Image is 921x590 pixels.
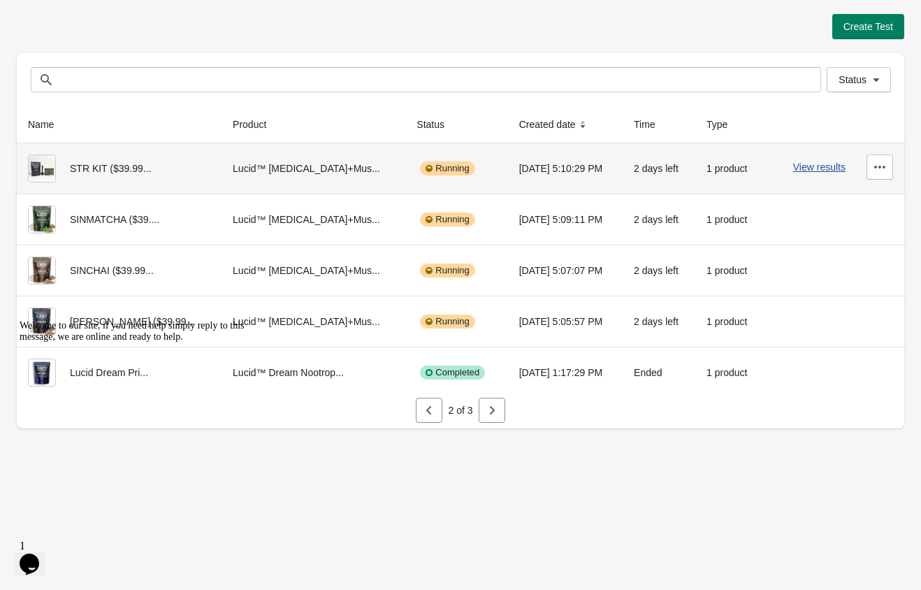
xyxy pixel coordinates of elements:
div: Running [420,315,474,329]
button: Time [628,112,675,137]
div: [DATE] 5:05:57 PM [519,308,611,336]
div: Ended [634,359,684,387]
div: Completed [420,366,485,380]
span: Welcome to our site, if you need help simply reply to this message, we are online and ready to help. [6,6,231,27]
span: Status [839,74,866,85]
div: 2 days left [634,154,684,182]
span: SINCHAI ($39.99... [70,265,154,276]
div: 1 product [706,359,753,387]
iframe: chat widget [14,315,266,527]
div: Lucid™ [MEDICAL_DATA]+Mus... [233,308,394,336]
div: 1 product [706,257,753,285]
div: Welcome to our site, if you need help simply reply to this message, we are online and ready to help. [6,6,257,28]
div: 2 days left [634,206,684,233]
div: [DATE] 5:09:11 PM [519,206,611,233]
div: Running [420,264,474,278]
div: 1 product [706,308,753,336]
div: 1 product [706,154,753,182]
button: View results [793,161,846,173]
div: 1 product [706,206,753,233]
button: Created date [514,112,595,137]
div: Lucid™ [MEDICAL_DATA]+Mus... [233,154,394,182]
button: Type [701,112,747,137]
div: [DATE] 5:07:07 PM [519,257,611,285]
div: 2 days left [634,308,684,336]
span: 2 of 3 [448,405,472,416]
span: STR KIT ($39.99... [70,163,151,174]
button: Status [411,112,464,137]
span: Create Test [843,21,893,32]
button: Status [827,67,891,92]
div: [DATE] 1:17:29 PM [519,359,611,387]
div: [DATE] 5:10:29 PM [519,154,611,182]
div: Lucid™ [MEDICAL_DATA]+Mus... [233,206,394,233]
div: Lucid™ Dream Nootrop... [233,359,394,387]
div: 2 days left [634,257,684,285]
button: Create Test [832,14,904,39]
div: Lucid™ [MEDICAL_DATA]+Mus... [233,257,394,285]
button: Product [227,112,286,137]
div: Running [420,213,474,226]
span: SINMATCHA ($39.... [70,214,159,225]
div: Running [420,161,474,175]
button: Name [22,112,73,137]
iframe: chat widget [14,534,59,576]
